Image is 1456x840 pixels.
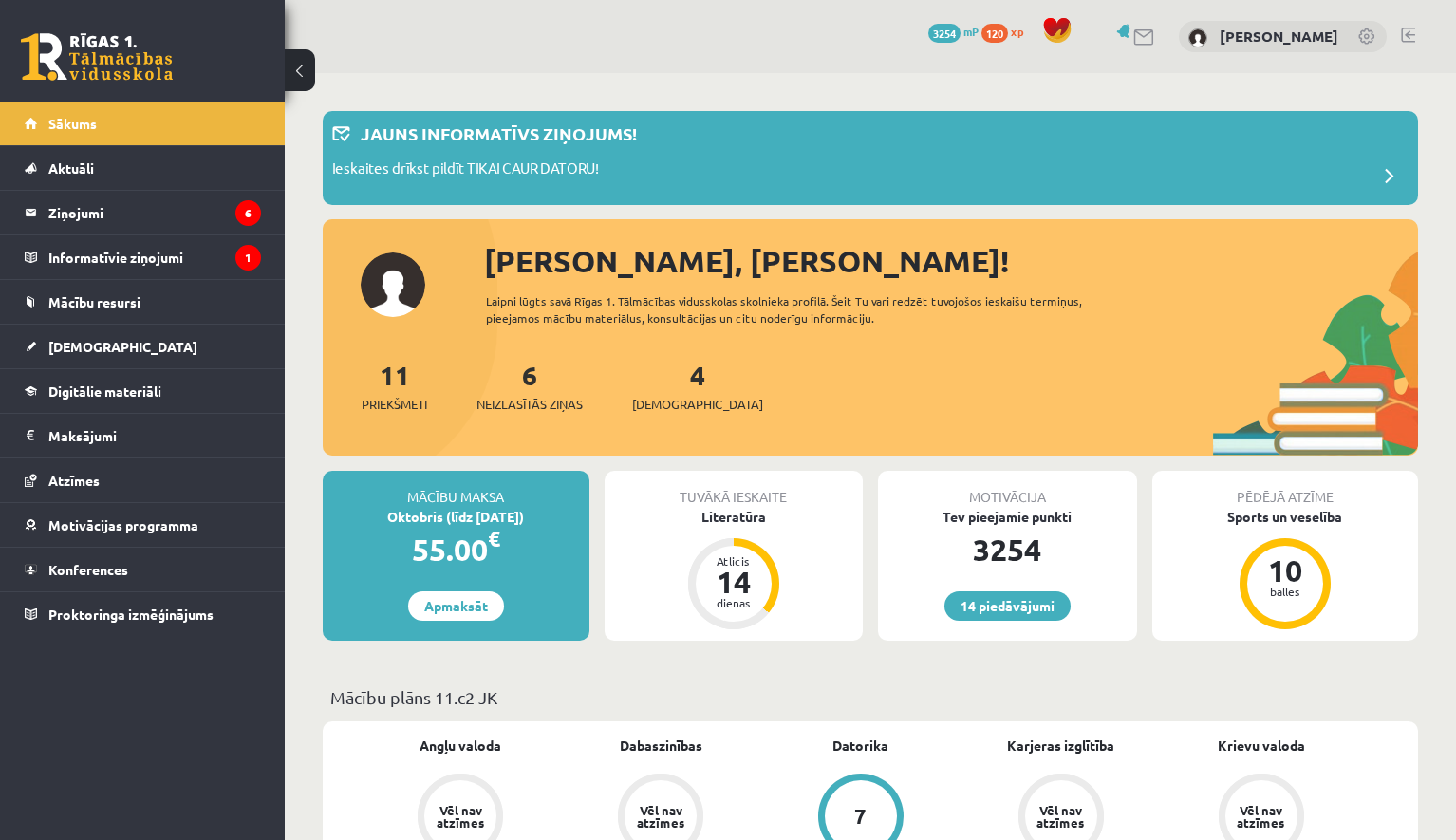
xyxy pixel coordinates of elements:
div: Literatūra [605,507,864,527]
a: Aktuāli [25,146,261,190]
span: Motivācijas programma [48,516,198,533]
div: 10 [1257,555,1314,586]
div: Vēl nav atzīmes [1235,804,1288,829]
a: Digitālie materiāli [25,369,261,413]
img: Emīls Lasis [1188,28,1207,47]
span: Proktoringa izmēģinājums [48,606,214,623]
a: Apmaksāt [408,591,504,621]
a: Maksājumi [25,414,261,457]
a: Sākums [25,102,261,145]
a: [PERSON_NAME] [1220,27,1338,46]
a: 4[DEMOGRAPHIC_DATA] [632,358,763,414]
a: Angļu valoda [420,736,501,756]
a: Rīgas 1. Tālmācības vidusskola [21,33,173,81]
div: Motivācija [878,471,1137,507]
a: Ziņojumi6 [25,191,261,234]
div: Atlicis [705,555,762,567]
a: 120 xp [981,24,1033,39]
a: 11Priekšmeti [362,358,427,414]
i: 1 [235,245,261,271]
a: Literatūra Atlicis 14 dienas [605,507,864,632]
div: Tev pieejamie punkti [878,507,1137,527]
div: Mācību maksa [323,471,589,507]
a: Datorika [832,736,888,756]
legend: Informatīvie ziņojumi [48,235,261,279]
span: Konferences [48,561,128,578]
div: [PERSON_NAME], [PERSON_NAME]! [484,238,1418,284]
a: Sports un veselība 10 balles [1152,507,1419,632]
legend: Ziņojumi [48,191,261,234]
a: Dabaszinības [620,736,702,756]
p: Ieskaites drīkst pildīt TIKAI CAUR DATORU! [332,158,599,184]
span: [DEMOGRAPHIC_DATA] [48,338,197,355]
div: Vēl nav atzīmes [434,804,487,829]
a: Karjeras izglītība [1007,736,1114,756]
div: Vēl nav atzīmes [1035,804,1088,829]
span: Atzīmes [48,472,100,489]
div: 3254 [878,527,1137,572]
a: Konferences [25,548,261,591]
div: 7 [854,806,867,827]
a: Motivācijas programma [25,503,261,547]
div: Tuvākā ieskaite [605,471,864,507]
div: Pēdējā atzīme [1152,471,1419,507]
a: 3254 mP [928,24,979,39]
a: Mācību resursi [25,280,261,324]
a: Jauns informatīvs ziņojums! Ieskaites drīkst pildīt TIKAI CAUR DATORU! [332,121,1409,196]
a: 6Neizlasītās ziņas [476,358,583,414]
span: [DEMOGRAPHIC_DATA] [632,395,763,414]
a: [DEMOGRAPHIC_DATA] [25,325,261,368]
span: xp [1011,24,1023,39]
div: Vēl nav atzīmes [634,804,687,829]
div: Sports un veselība [1152,507,1419,527]
span: Sākums [48,115,97,132]
p: Jauns informatīvs ziņojums! [361,121,637,146]
a: Informatīvie ziņojumi1 [25,235,261,279]
span: 3254 [928,24,961,43]
i: 6 [235,200,261,226]
div: dienas [705,597,762,608]
span: Mācību resursi [48,293,140,310]
div: Oktobris (līdz [DATE]) [323,507,589,527]
span: Priekšmeti [362,395,427,414]
a: Atzīmes [25,458,261,502]
div: 14 [705,567,762,597]
div: Laipni lūgts savā Rīgas 1. Tālmācības vidusskolas skolnieka profilā. Šeit Tu vari redzēt tuvojošo... [486,292,1143,327]
div: balles [1257,586,1314,597]
span: Neizlasītās ziņas [476,395,583,414]
span: mP [963,24,979,39]
a: Krievu valoda [1218,736,1305,756]
div: 55.00 [323,527,589,572]
a: Proktoringa izmēģinājums [25,592,261,636]
a: 14 piedāvājumi [944,591,1071,621]
legend: Maksājumi [48,414,261,457]
span: Digitālie materiāli [48,383,161,400]
span: € [488,525,500,552]
p: Mācību plāns 11.c2 JK [330,684,1410,710]
span: Aktuāli [48,159,94,177]
span: 120 [981,24,1008,43]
